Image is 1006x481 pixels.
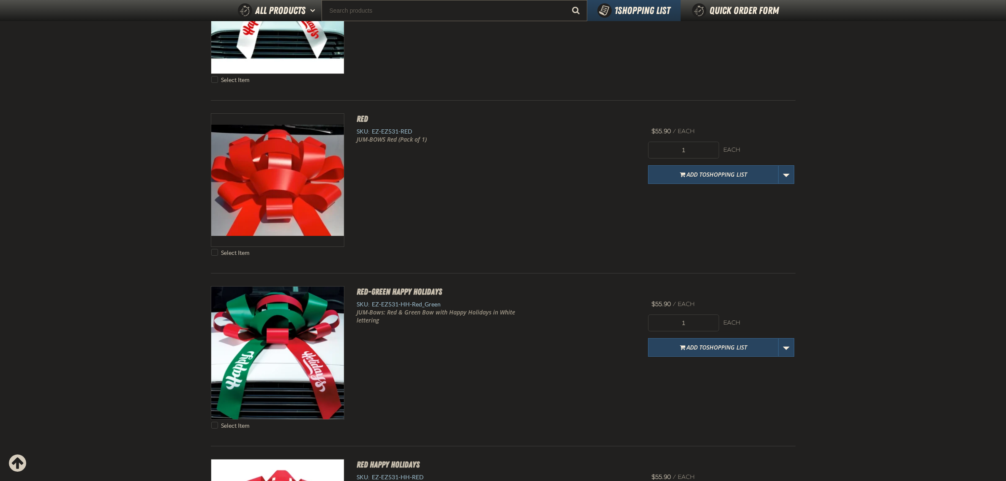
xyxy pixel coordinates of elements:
span: $55.90 [652,301,671,308]
span: EZ-EZ531-HH-RED [370,474,424,481]
button: Add toShopping List [648,165,779,184]
div: SKU: [357,301,636,309]
p: JUM-Bows: Red & Green Bow with Happy Holidays in White lettering [357,309,524,325]
input: Select Item [211,249,218,256]
span: Shopping List [706,170,747,178]
span: each [678,301,695,308]
label: Select Item [211,422,250,430]
label: Select Item [211,249,250,257]
button: Add toShopping List [648,338,779,357]
span: / [673,473,676,481]
span: EZ-EZ531-RED [370,128,413,135]
input: Select Item [211,76,218,83]
span: EZ-EZ531-HH-Red_Green [370,301,441,308]
p: JUM-BOWS Red (Pack of 1) [357,136,524,144]
span: each [678,473,695,481]
strong: 1 [615,5,618,16]
span: $55.90 [652,128,671,135]
span: Add to [687,170,747,178]
span: $55.90 [652,473,671,481]
a: Red-Green Happy Holidays [357,287,442,297]
: View Details of the Red-Green Happy Holidays [211,287,344,419]
a: RED [357,114,368,124]
img: Red-Green Happy Holidays [211,287,344,419]
span: / [673,128,676,135]
input: Product Quantity [648,142,719,159]
span: Shopping List [615,5,671,16]
span: Shopping List [706,343,747,351]
span: / [673,301,676,308]
div: Scroll to the top [8,454,27,473]
div: each [723,319,794,327]
div: SKU: [357,128,636,136]
: View Details of the RED [211,114,344,246]
div: each [723,146,794,154]
a: RED Happy Holidays [357,459,420,470]
span: All Products [256,3,306,18]
label: Select Item [211,76,250,84]
a: More Actions [778,165,794,184]
a: More Actions [778,338,794,357]
input: Select Item [211,422,218,429]
span: Add to [687,343,747,351]
span: each [678,128,695,135]
input: Product Quantity [648,314,719,331]
img: RED [211,114,344,246]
